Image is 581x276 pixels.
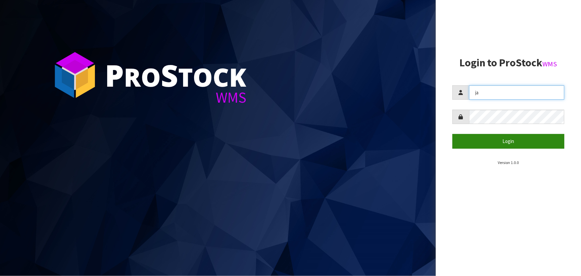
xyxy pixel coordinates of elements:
button: Login [452,134,564,148]
input: Username [469,85,564,100]
span: P [105,55,124,95]
h2: Login to ProStock [452,57,564,69]
span: S [161,55,178,95]
img: ProStock Cube [50,50,100,100]
small: WMS [543,60,557,68]
small: Version 1.0.0 [498,160,519,165]
div: WMS [105,90,246,105]
div: ro tock [105,60,246,90]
